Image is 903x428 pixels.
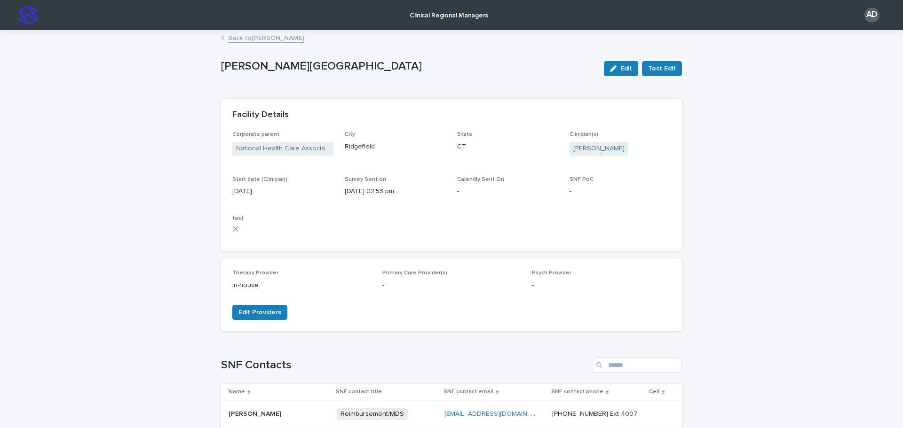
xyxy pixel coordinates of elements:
p: [DATE] [232,187,333,196]
tr: [PERSON_NAME][PERSON_NAME] Reimbursement/MDS[EMAIL_ADDRESS][DOMAIN_NAME] [PHONE_NUMBER] Ext 4007 [221,400,682,428]
button: Test Edit [642,61,682,76]
p: CT [457,142,558,152]
span: test [232,216,244,221]
p: Cell [649,387,659,397]
p: - [570,187,671,196]
img: stacker-logo-s-only.png [19,6,38,24]
p: In-house [232,280,371,290]
p: [PERSON_NAME] [229,408,283,418]
span: Therapy Provider [232,270,278,276]
a: [PHONE_NUMBER] Ext 4007 [552,411,637,417]
span: SNF PoC [570,177,594,182]
span: Survey Sent on [345,177,386,182]
p: - [532,280,671,290]
button: Edit [604,61,638,76]
span: Reimbursement/MDS [337,408,408,420]
a: National Health Care Associates [236,144,330,154]
span: State [457,132,473,137]
p: SNF contact title [336,387,382,397]
p: Name [229,387,245,397]
p: [PERSON_NAME][GEOGRAPHIC_DATA] [221,60,596,73]
input: Search [593,358,682,373]
span: Corporate parent [232,132,279,137]
span: Edit Providers [238,308,281,317]
span: Psych Provider [532,270,571,276]
span: Clinician(s) [570,132,598,137]
span: Primary Care Provider(s) [382,270,447,276]
a: Back to[PERSON_NAME] [228,32,304,43]
a: [EMAIL_ADDRESS][DOMAIN_NAME] [444,411,551,417]
a: [PERSON_NAME] [573,144,625,154]
h1: SNF Contacts [221,358,589,372]
h2: Facility Details [232,110,289,120]
button: Edit Providers [232,305,287,320]
span: Test Edit [648,64,676,73]
div: AD [864,8,879,23]
p: - [457,187,558,196]
p: SNF contact email [444,387,493,397]
p: Ridgefield [345,142,446,152]
p: - [382,280,521,290]
span: Start date (Clinician) [232,177,287,182]
p: SNF contact phone [551,387,603,397]
span: City [345,132,355,137]
span: Calendly Sent On [457,177,504,182]
p: [DATE] 02:53 pm [345,187,446,196]
span: Edit [620,65,632,72]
